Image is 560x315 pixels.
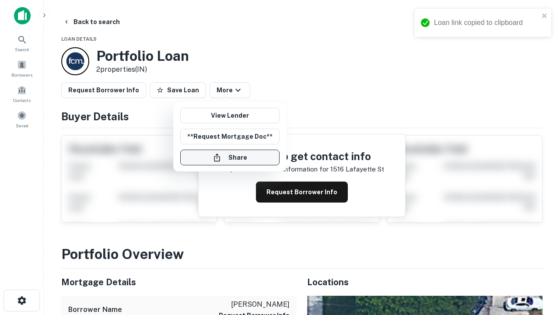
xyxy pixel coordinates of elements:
button: close [542,12,548,21]
a: View Lender [180,108,280,123]
button: **Request Mortgage Doc** [180,129,280,144]
div: Loan link copied to clipboard [434,17,539,28]
button: Share [180,150,280,165]
iframe: Chat Widget [516,245,560,287]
